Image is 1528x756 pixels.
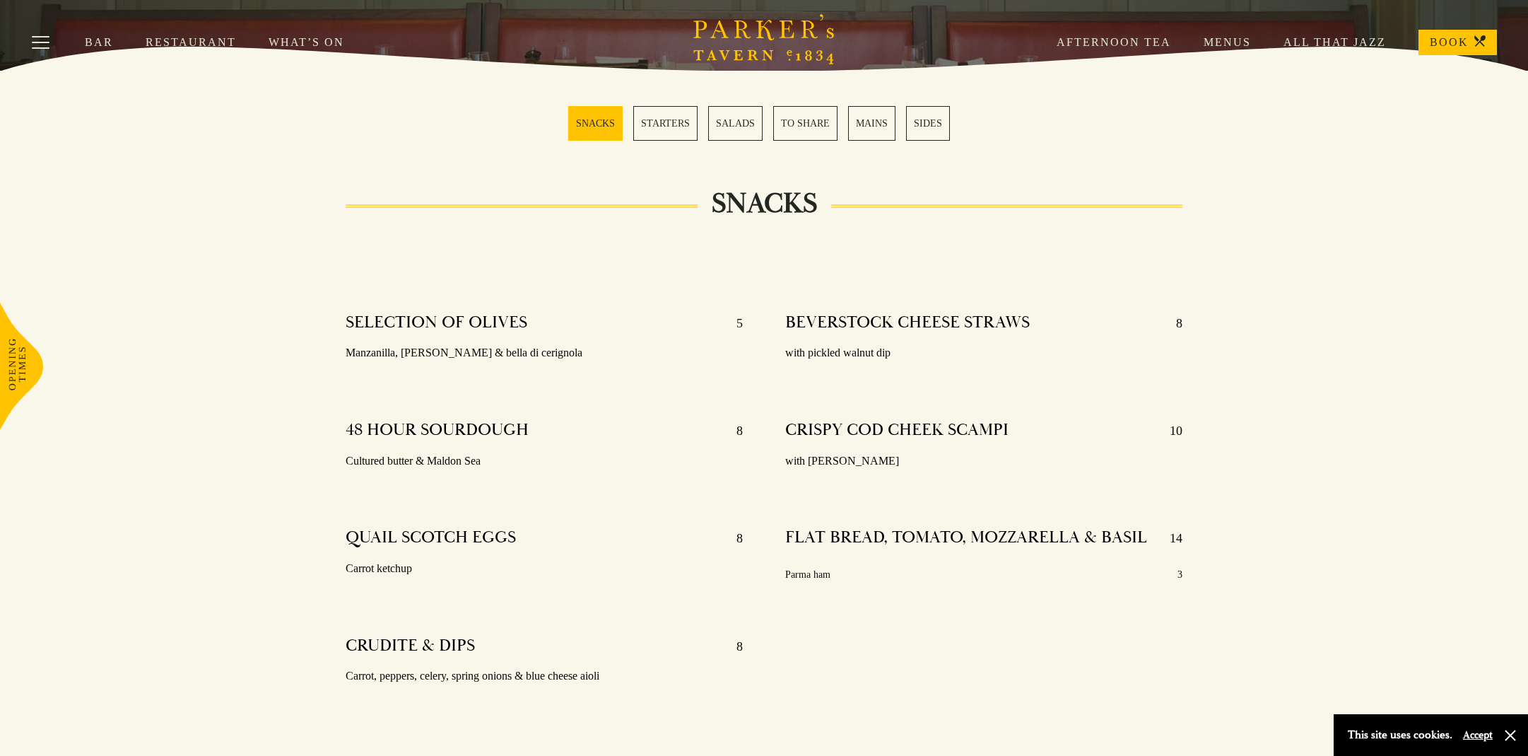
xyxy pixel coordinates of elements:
[785,451,1182,472] p: with [PERSON_NAME]
[785,312,1030,335] h4: BEVERSTOCK CHEESE STRAWS
[346,635,475,658] h4: CRUDITE & DIPS
[346,559,743,579] p: Carrot ketchup
[1463,728,1493,742] button: Accept
[1348,725,1452,745] p: This site uses cookies.
[568,106,623,141] a: 1 / 6
[1156,419,1182,442] p: 10
[346,527,516,549] h4: QUAIL SCOTCH EGGS
[346,312,527,335] h4: SELECTION OF OLIVES
[1156,527,1182,549] p: 14
[722,635,743,658] p: 8
[848,106,895,141] a: 5 / 6
[722,419,743,442] p: 8
[722,312,743,335] p: 5
[346,451,743,472] p: Cultured butter & Maldon Sea
[698,187,831,221] h2: SNACKS
[722,527,743,549] p: 8
[785,343,1182,364] p: with pickled walnut dip
[346,666,743,687] p: Carrot, peppers, celery, spring onions & blue cheese aioli
[1177,566,1182,583] p: 3
[773,106,838,141] a: 4 / 6
[785,527,1147,549] h4: FLAT BREAD, TOMATO, MOZZARELLA & BASIL
[906,106,950,141] a: 6 / 6
[785,419,1009,442] h4: CRISPY COD CHEEK SCAMPI
[346,419,529,442] h4: 48 HOUR SOURDOUGH
[708,106,763,141] a: 3 / 6
[1503,728,1517,743] button: Close and accept
[346,343,743,364] p: Manzanilla, [PERSON_NAME] & bella di cerignola
[633,106,698,141] a: 2 / 6
[1162,312,1182,335] p: 8
[785,566,830,583] p: Parma ham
